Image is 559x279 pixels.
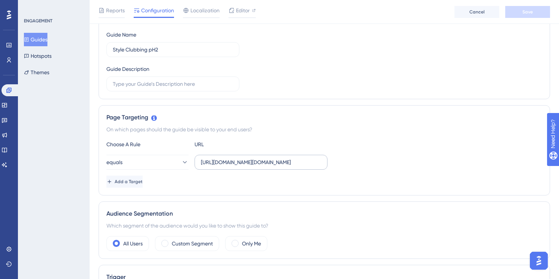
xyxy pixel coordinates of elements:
button: Save [505,6,550,18]
div: Choose A Rule [106,140,189,149]
button: Hotspots [24,49,52,63]
span: Configuration [141,6,174,15]
span: Add a Target [115,179,143,185]
label: Custom Segment [172,239,213,248]
span: Save [522,9,533,15]
input: Type your Guide’s Name here [113,46,233,54]
span: equals [106,158,122,167]
iframe: UserGuiding AI Assistant Launcher [528,250,550,272]
div: URL [195,140,277,149]
label: Only Me [242,239,261,248]
div: Audience Segmentation [106,209,542,218]
span: Reports [106,6,125,15]
button: equals [106,155,189,170]
button: Themes [24,66,49,79]
span: Need Help? [18,2,47,11]
div: On which pages should the guide be visible to your end users? [106,125,542,134]
span: Localization [190,6,220,15]
div: Which segment of the audience would you like to show this guide to? [106,221,542,230]
div: ENGAGEMENT [24,18,52,24]
div: Guide Description [106,65,149,73]
div: Guide Name [106,30,136,39]
span: Cancel [469,9,485,15]
span: Editor [236,6,250,15]
button: Guides [24,33,47,46]
button: Cancel [454,6,499,18]
label: All Users [123,239,143,248]
button: Add a Target [106,176,143,188]
input: Type your Guide’s Description here [113,80,233,88]
input: yourwebsite.com/path [201,158,321,166]
div: Page Targeting [106,113,542,122]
